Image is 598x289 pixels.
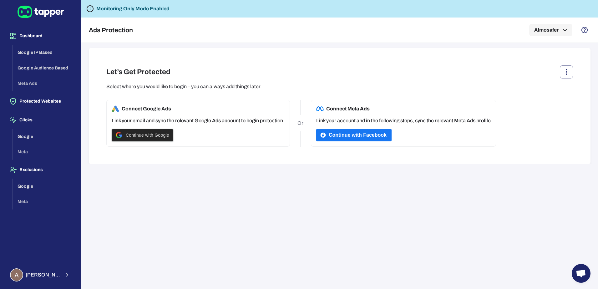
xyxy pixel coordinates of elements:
button: Google [13,179,76,194]
span: Continue with Google [126,133,169,138]
button: Google [13,129,76,144]
a: Open chat [572,264,590,283]
a: Dashboard [5,33,76,38]
a: Exclusions [5,167,76,172]
a: Google [13,133,76,139]
h6: Connect Google Ads [112,105,171,113]
button: Exclusions [5,161,76,179]
button: Dashboard [5,27,76,45]
button: Google Audience Based [13,60,76,76]
button: Continue with Facebook [316,129,392,141]
a: Google IP Based [13,49,76,55]
a: Clicks [5,117,76,122]
a: Google Audience Based [13,65,76,70]
button: Clicks [5,111,76,129]
button: Almosafer [529,24,572,36]
h4: Let’s Get Protected [106,68,170,76]
button: Ahmed Sobih[PERSON_NAME] Sobih [5,266,76,284]
h6: Monitoring Only Mode Enabled [96,5,170,13]
span: [PERSON_NAME] Sobih [26,272,61,278]
img: Ahmed Sobih [11,269,23,281]
p: Or [297,115,303,131]
svg: Tapper is not blocking any fraudulent activity for this domain [86,5,94,13]
a: Protected Websites [5,98,76,104]
button: Continue with Google [112,129,173,141]
p: Link your email and sync the relevant Google Ads account to begin protection. [112,118,285,124]
button: Google IP Based [13,45,76,60]
a: Google [13,183,76,188]
h5: Ads Protection [89,26,133,34]
p: Select where you would like to begin – you can always add things later [106,84,573,90]
p: Link your account and in the following steps, sync the relevant Meta Ads profile [316,118,491,124]
button: Protected Websites [5,93,76,110]
h6: Connect Meta Ads [316,105,370,113]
